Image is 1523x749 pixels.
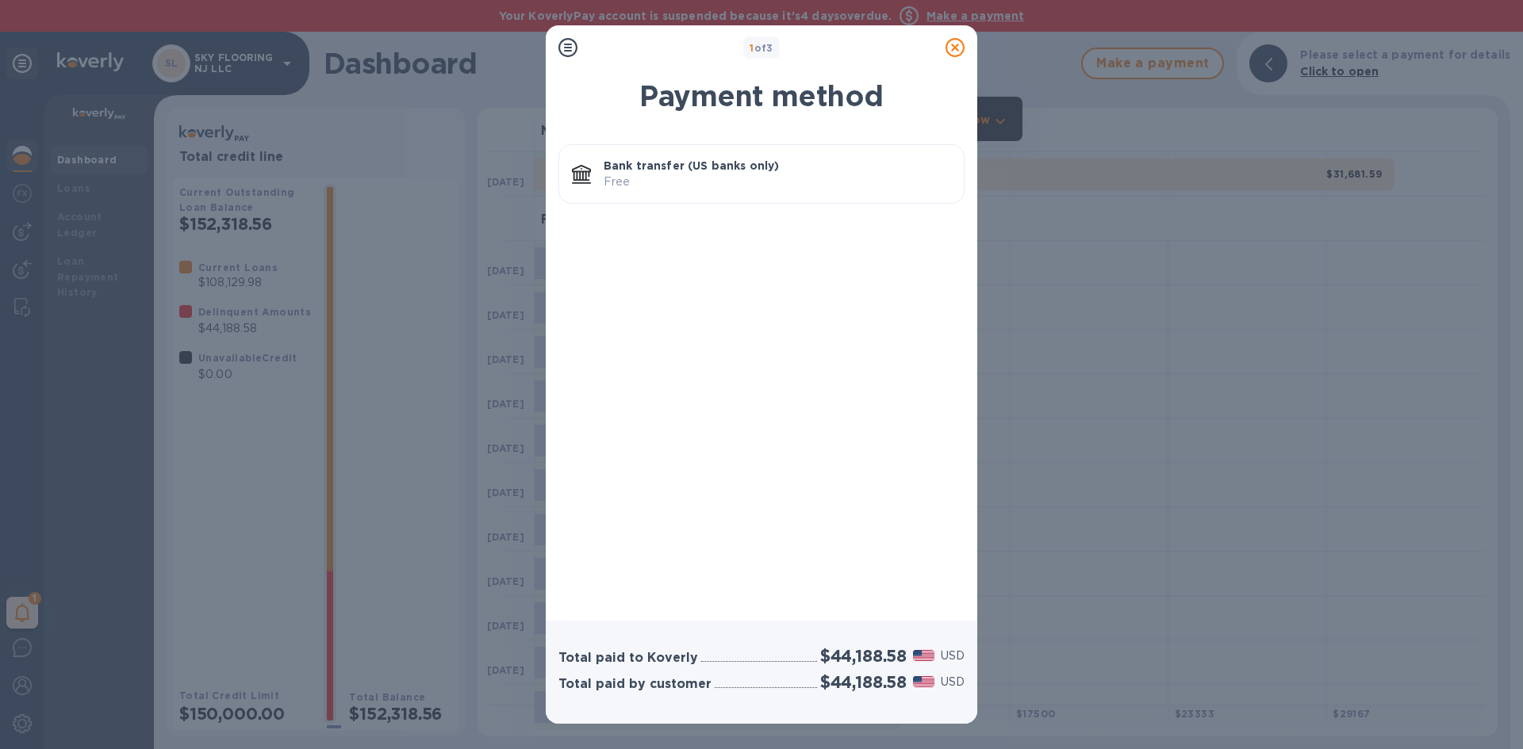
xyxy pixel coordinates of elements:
[558,79,965,113] h1: Payment method
[941,648,965,664] p: USD
[750,42,754,54] span: 1
[604,158,951,174] p: Bank transfer (US banks only)
[820,646,907,666] h2: $44,188.58
[913,650,934,661] img: USD
[750,42,773,54] b: of 3
[913,676,934,687] img: USD
[941,674,965,690] p: USD
[558,651,698,666] h3: Total paid to Koverly
[558,677,712,692] h3: Total paid by customer
[604,174,951,190] p: Free
[820,672,907,692] h2: $44,188.58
